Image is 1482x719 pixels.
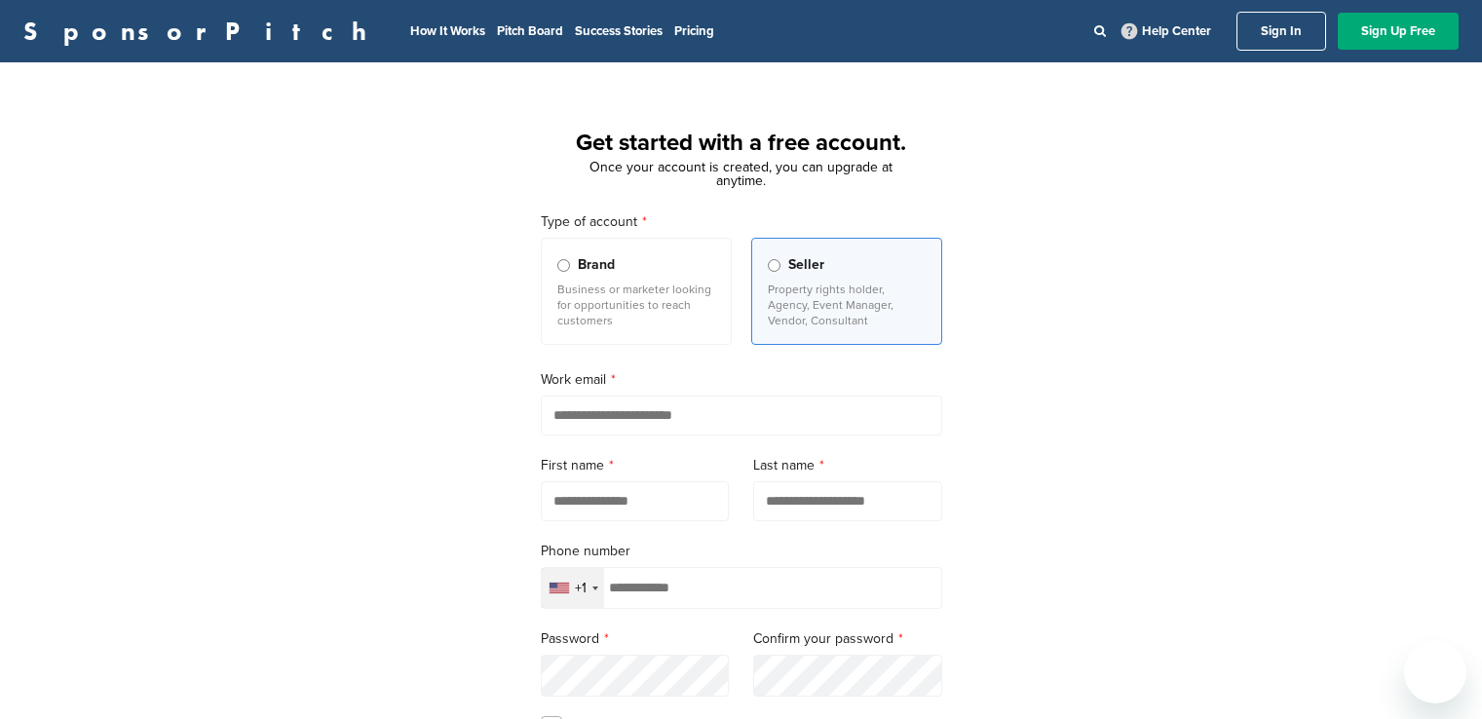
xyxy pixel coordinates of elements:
p: Business or marketer looking for opportunities to reach customers [557,282,715,328]
span: Once your account is created, you can upgrade at anytime. [589,159,893,189]
label: First name [541,455,730,476]
label: Confirm your password [753,628,942,650]
a: Pricing [674,23,714,39]
label: Type of account [541,211,942,233]
label: Last name [753,455,942,476]
div: +1 [575,582,587,595]
input: Brand Business or marketer looking for opportunities to reach customers [557,259,570,272]
a: How It Works [410,23,485,39]
div: Selected country [542,568,604,608]
label: Password [541,628,730,650]
a: Pitch Board [497,23,563,39]
label: Work email [541,369,942,391]
a: Help Center [1118,19,1215,43]
a: SponsorPitch [23,19,379,44]
label: Phone number [541,541,942,562]
h1: Get started with a free account. [517,126,966,161]
span: Seller [788,254,824,276]
a: Sign Up Free [1338,13,1459,50]
p: Property rights holder, Agency, Event Manager, Vendor, Consultant [768,282,926,328]
a: Success Stories [575,23,663,39]
span: Brand [578,254,615,276]
iframe: Nút để khởi chạy cửa sổ nhắn tin [1404,641,1466,703]
a: Sign In [1236,12,1326,51]
input: Seller Property rights holder, Agency, Event Manager, Vendor, Consultant [768,259,780,272]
